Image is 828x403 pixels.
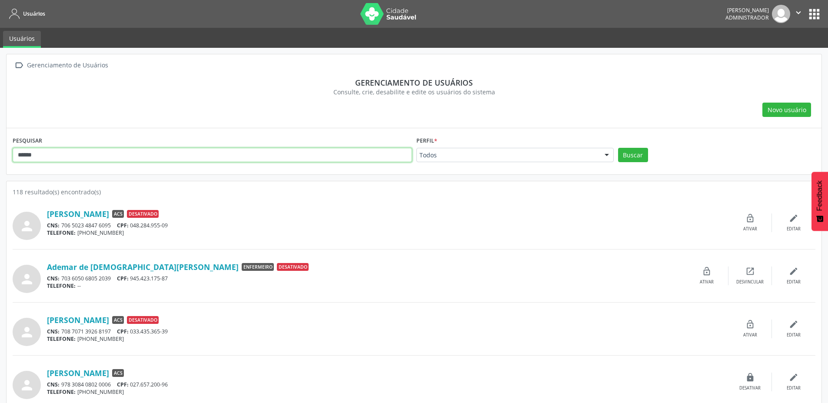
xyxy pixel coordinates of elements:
[787,332,801,338] div: Editar
[47,328,60,335] span: CNS:
[743,332,757,338] div: Ativar
[47,335,728,343] div: [PHONE_NUMBER]
[47,388,76,396] span: TELEFONE:
[743,226,757,232] div: Ativar
[745,266,755,276] i: open_in_new
[6,7,45,21] a: Usuários
[47,335,76,343] span: TELEFONE:
[700,279,714,285] div: Ativar
[127,210,159,218] span: Desativado
[419,151,596,160] span: Todos
[725,7,769,14] div: [PERSON_NAME]
[112,316,124,324] span: ACS
[47,328,728,335] div: 708 7071 3926 8197 033.435.365-39
[807,7,822,22] button: apps
[47,275,685,282] div: 703 6050 6805 2039 945.423.175-87
[745,320,755,329] i: lock_open
[47,209,109,219] a: [PERSON_NAME]
[23,10,45,17] span: Usuários
[47,229,728,236] div: [PHONE_NUMBER]
[789,320,798,329] i: edit
[13,59,25,72] i: 
[117,222,129,229] span: CPF:
[13,187,815,197] div: 118 resultado(s) encontrado(s)
[47,222,60,229] span: CNS:
[117,275,129,282] span: CPF:
[19,324,35,340] i: person
[47,282,76,290] span: TELEFONE:
[762,103,811,117] button: Novo usuário
[19,218,35,234] i: person
[47,381,60,388] span: CNS:
[117,328,129,335] span: CPF:
[47,222,728,229] div: 706 5023 4847 6095 048.284.955-09
[117,381,129,388] span: CPF:
[112,369,124,377] span: ACS
[47,368,109,378] a: [PERSON_NAME]
[745,373,755,382] i: lock
[789,373,798,382] i: edit
[787,226,801,232] div: Editar
[768,105,806,114] span: Novo usuário
[416,134,437,148] label: Perfil
[794,8,803,17] i: 
[19,87,809,97] div: Consulte, crie, desabilite e edite os usuários do sistema
[19,271,35,287] i: person
[618,148,648,163] button: Buscar
[811,172,828,231] button: Feedback - Mostrar pesquisa
[789,213,798,223] i: edit
[772,5,790,23] img: img
[3,31,41,48] a: Usuários
[790,5,807,23] button: 
[47,315,109,325] a: [PERSON_NAME]
[13,134,42,148] label: PESQUISAR
[47,388,728,396] div: [PHONE_NUMBER]
[787,279,801,285] div: Editar
[736,279,764,285] div: Desvincular
[242,263,274,271] span: Enfermeiro
[789,266,798,276] i: edit
[816,180,824,211] span: Feedback
[787,385,801,391] div: Editar
[19,78,809,87] div: Gerenciamento de usuários
[47,275,60,282] span: CNS:
[47,229,76,236] span: TELEFONE:
[112,210,124,218] span: ACS
[13,59,110,72] a:  Gerenciamento de Usuários
[47,381,728,388] div: 978 3084 0802 0006 027.657.200-96
[47,262,239,272] a: Ademar de [DEMOGRAPHIC_DATA][PERSON_NAME]
[725,14,769,21] span: Administrador
[277,263,309,271] span: Desativado
[739,385,761,391] div: Desativar
[47,282,685,290] div: --
[25,59,110,72] div: Gerenciamento de Usuários
[127,316,159,324] span: Desativado
[745,213,755,223] i: lock_open
[702,266,712,276] i: lock_open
